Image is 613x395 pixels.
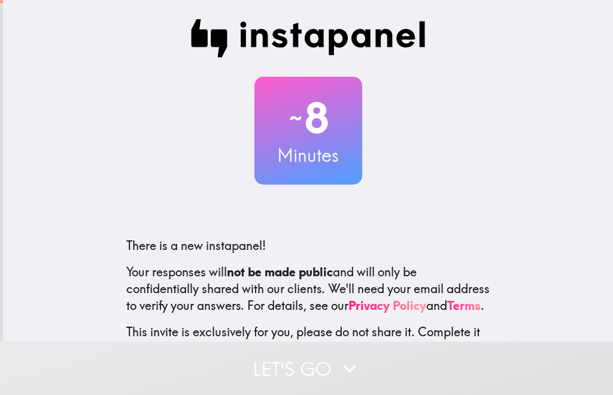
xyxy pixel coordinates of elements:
a: Terms [447,298,481,313]
h2: 8 [254,94,362,143]
b: not be made public [227,264,333,279]
a: Privacy Policy [348,298,426,313]
p: Your responses will and will only be confidentially shared with our clients. We'll need your emai... [126,264,490,314]
span: ~ [287,100,304,136]
h3: Minutes [254,143,362,168]
span: There is a new instapanel! [126,238,266,253]
img: Instapanel [191,19,426,58]
p: This invite is exclusively for you, please do not share it. Complete it soon because spots are li... [126,324,490,357]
